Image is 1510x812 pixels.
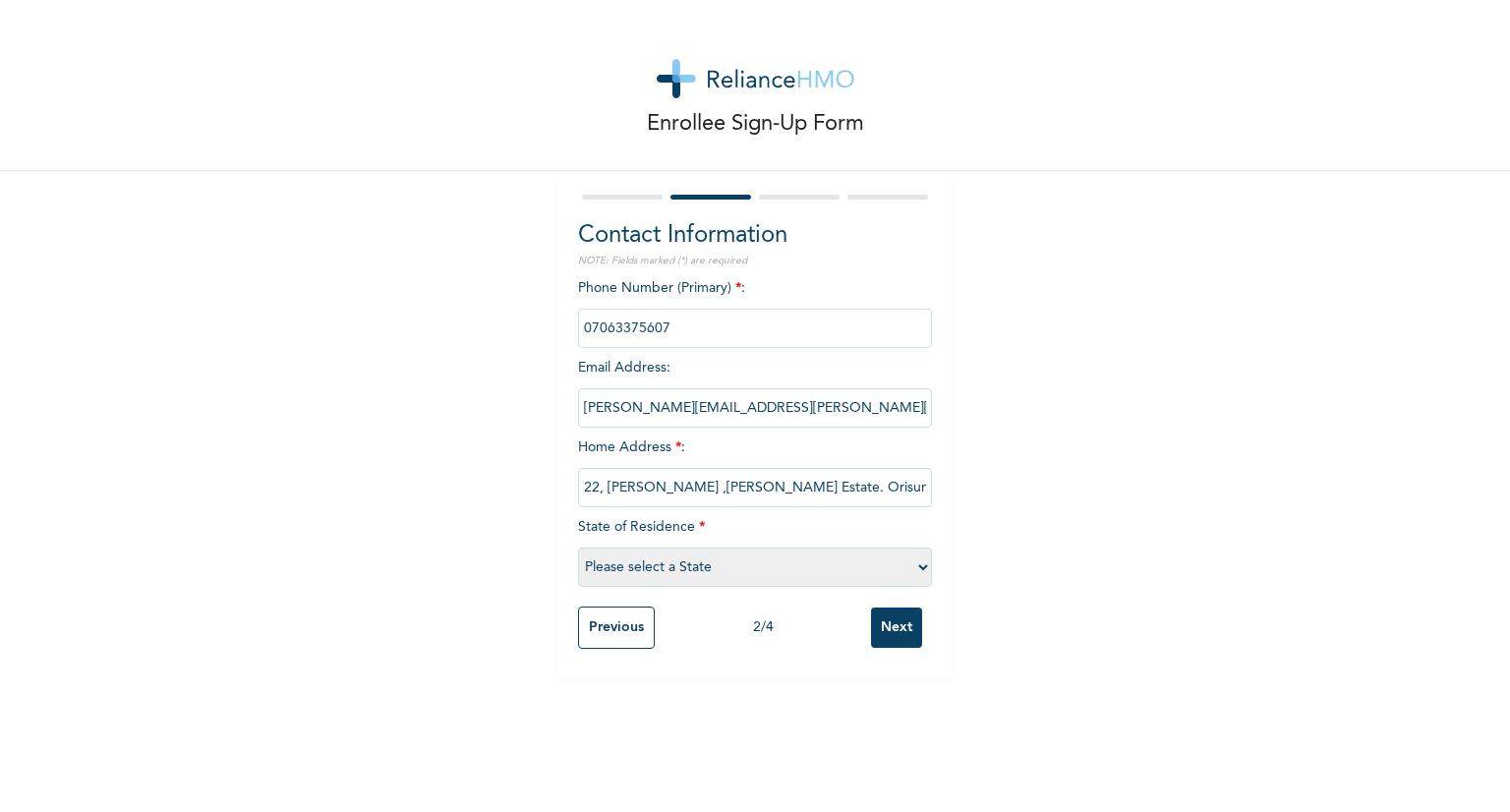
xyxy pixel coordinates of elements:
img: logo [657,59,854,98]
span: Home Address : [578,440,932,494]
div: 2 / 4 [655,617,871,638]
input: Enter Primary Phone Number [578,309,932,348]
span: State of Residence [578,520,932,574]
h2: Contact Information [578,218,932,254]
span: Email Address : [578,361,932,415]
p: NOTE: Fields marked (*) are required [578,254,932,268]
p: Enrollee Sign-Up Form [647,108,864,141]
input: Next [871,608,922,648]
input: Previous [578,607,655,649]
input: Enter home address [578,468,932,507]
input: Enter email Address [578,388,932,428]
span: Phone Number (Primary) : [578,281,932,335]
